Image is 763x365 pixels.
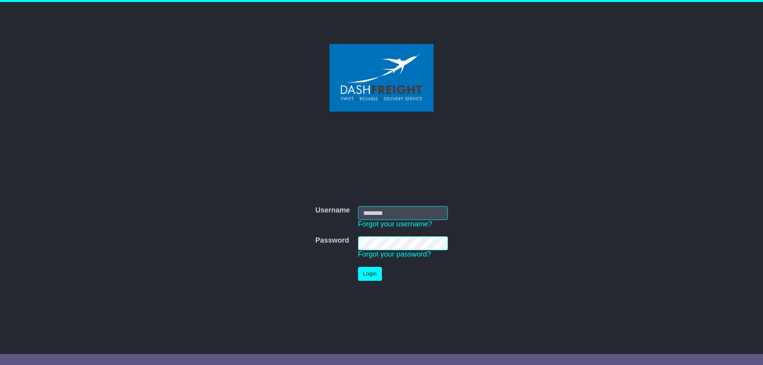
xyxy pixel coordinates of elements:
a: Forgot your password? [358,250,431,258]
button: Login [358,267,382,281]
label: Username [315,206,350,215]
a: Forgot your username? [358,220,432,228]
label: Password [315,236,349,245]
img: Dash Freight [329,44,434,112]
